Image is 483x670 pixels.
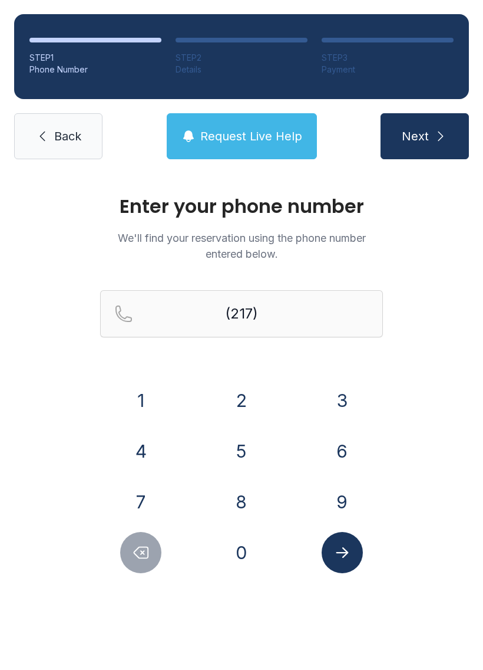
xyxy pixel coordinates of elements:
button: 5 [221,431,262,472]
button: Delete number [120,532,161,573]
div: Payment [322,64,454,75]
button: 4 [120,431,161,472]
button: 8 [221,481,262,523]
span: Request Live Help [200,128,302,144]
div: STEP 3 [322,52,454,64]
span: Back [54,128,81,144]
button: 2 [221,380,262,421]
button: Submit lookup form [322,532,363,573]
div: Phone Number [29,64,161,75]
h1: Enter your phone number [100,197,383,216]
button: 9 [322,481,363,523]
button: 1 [120,380,161,421]
button: 3 [322,380,363,421]
p: We'll find your reservation using the phone number entered below. [100,230,383,262]
button: 6 [322,431,363,472]
div: STEP 2 [176,52,307,64]
div: STEP 1 [29,52,161,64]
button: 7 [120,481,161,523]
button: 0 [221,532,262,573]
input: Reservation phone number [100,290,383,337]
div: Details [176,64,307,75]
span: Next [402,128,429,144]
